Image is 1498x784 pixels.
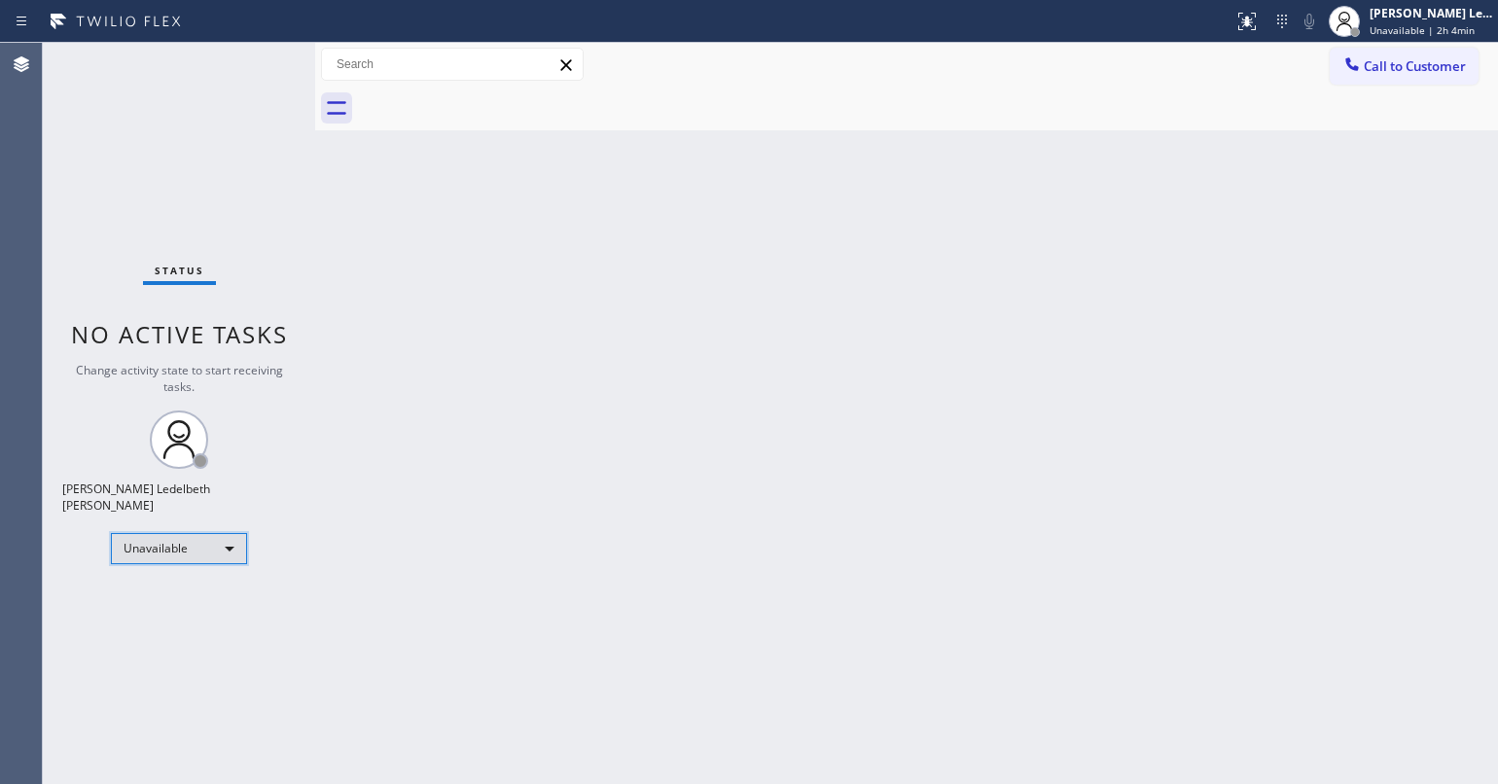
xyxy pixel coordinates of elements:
div: Unavailable [111,533,247,564]
input: Search [322,49,583,80]
div: [PERSON_NAME] Ledelbeth [PERSON_NAME] [62,481,296,514]
span: Call to Customer [1364,57,1466,75]
span: No active tasks [71,318,288,350]
button: Call to Customer [1330,48,1479,85]
button: Mute [1296,8,1323,35]
span: Status [155,264,204,277]
div: [PERSON_NAME] Ledelbeth [PERSON_NAME] [1370,5,1492,21]
span: Unavailable | 2h 4min [1370,23,1475,37]
span: Change activity state to start receiving tasks. [76,362,283,395]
